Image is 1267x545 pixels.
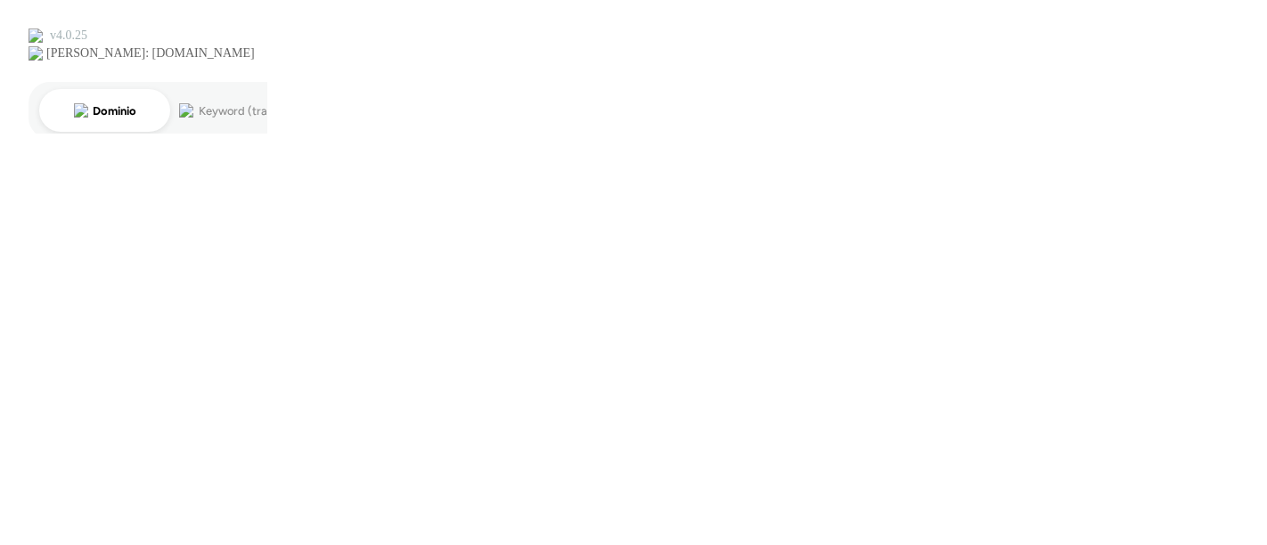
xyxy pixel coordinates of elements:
[50,28,87,43] div: v 4.0.25
[94,105,136,117] div: Dominio
[199,105,296,117] div: Keyword (traffico)
[29,46,43,61] img: website_grey.svg
[46,46,255,61] div: [PERSON_NAME]: [DOMAIN_NAME]
[74,103,88,118] img: tab_domain_overview_orange.svg
[179,103,193,118] img: tab_keywords_by_traffic_grey.svg
[29,28,43,43] img: logo_orange.svg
